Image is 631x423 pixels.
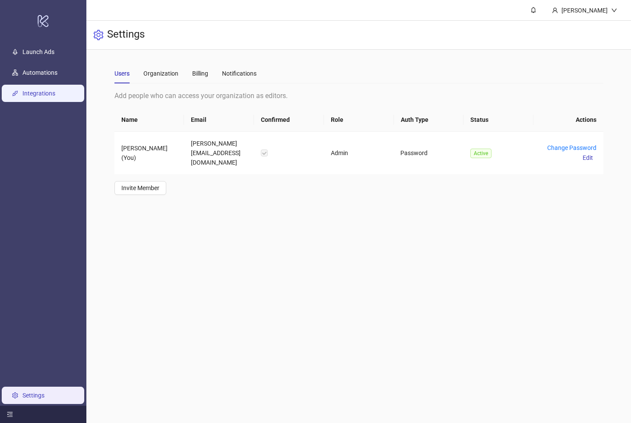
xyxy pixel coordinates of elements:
[7,411,13,417] span: menu-fold
[22,69,57,76] a: Automations
[393,132,463,174] td: Password
[184,108,254,132] th: Email
[184,132,254,174] td: [PERSON_NAME][EMAIL_ADDRESS][DOMAIN_NAME]
[530,7,536,13] span: bell
[22,48,54,55] a: Launch Ads
[93,30,104,40] span: setting
[121,184,159,191] span: Invite Member
[114,69,130,78] div: Users
[394,108,464,132] th: Auth Type
[114,90,603,101] div: Add people who can access your organization as editors.
[324,132,394,174] td: Admin
[324,108,394,132] th: Role
[463,108,533,132] th: Status
[547,144,596,151] a: Change Password
[114,181,166,195] button: Invite Member
[558,6,611,15] div: [PERSON_NAME]
[114,108,184,132] th: Name
[611,7,617,13] span: down
[22,392,44,399] a: Settings
[583,154,593,161] span: Edit
[107,28,145,42] h3: Settings
[222,69,257,78] div: Notifications
[552,7,558,13] span: user
[192,69,208,78] div: Billing
[22,90,55,97] a: Integrations
[579,153,596,163] button: Edit
[143,69,178,78] div: Organization
[114,132,184,174] td: [PERSON_NAME] (You)
[533,108,603,132] th: Actions
[254,108,324,132] th: Confirmed
[470,149,491,158] span: Active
